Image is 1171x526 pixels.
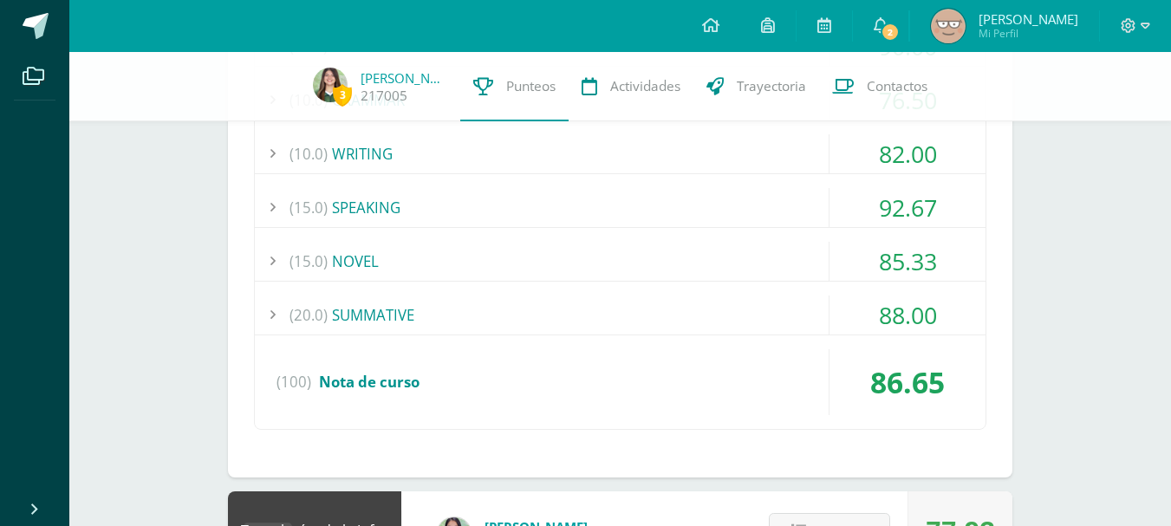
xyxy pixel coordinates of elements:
span: (100) [276,349,311,415]
img: 6a14ada82c720ff23d4067649101bdce.png [313,68,348,102]
a: Actividades [569,52,693,121]
img: 71f96e2616eca63d647a955b9c55e1b9.png [931,9,966,43]
div: NOVEL [255,242,986,281]
span: 2 [881,23,900,42]
div: 85.33 [829,242,986,281]
span: (15.0) [289,188,328,227]
div: 86.65 [829,349,986,415]
div: 82.00 [829,134,986,173]
a: [PERSON_NAME] [361,69,447,87]
span: Actividades [610,77,680,95]
div: WRITING [255,134,986,173]
span: Trayectoria [737,77,806,95]
a: 217005 [361,87,407,105]
span: 3 [333,84,352,106]
div: 92.67 [829,188,986,227]
span: (10.0) [289,134,328,173]
span: Mi Perfil [979,26,1078,41]
div: SUMMATIVE [255,295,986,334]
div: SPEAKING [255,188,986,227]
span: Punteos [506,77,556,95]
a: Contactos [819,52,940,121]
span: (20.0) [289,295,328,334]
span: Contactos [867,77,927,95]
span: Nota de curso [319,372,420,392]
a: Punteos [460,52,569,121]
a: Trayectoria [693,52,819,121]
span: [PERSON_NAME] [979,10,1078,28]
div: 88.00 [829,295,986,334]
span: (15.0) [289,242,328,281]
